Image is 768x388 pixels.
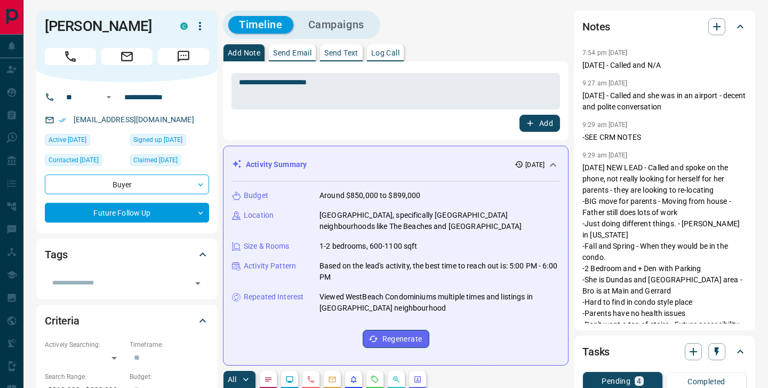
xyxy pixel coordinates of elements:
p: Location [244,210,274,221]
svg: Emails [328,375,337,384]
p: 9:29 am [DATE] [582,152,628,159]
p: Search Range: [45,372,124,382]
svg: Listing Alerts [349,375,358,384]
p: [GEOGRAPHIC_DATA], specifically [GEOGRAPHIC_DATA] neighbourhoods like The Beaches and [GEOGRAPHIC... [319,210,559,232]
p: Pending [602,377,630,385]
button: Open [102,91,115,104]
div: Tasks [582,339,747,365]
svg: Calls [307,375,315,384]
svg: Agent Actions [413,375,422,384]
div: Activity Summary[DATE] [232,155,559,175]
p: 7:54 pm [DATE] [582,49,628,57]
h2: Tasks [582,343,610,360]
span: Claimed [DATE] [133,155,178,165]
div: Fri Jul 11 2025 [130,134,209,149]
span: Email [101,48,153,65]
h2: Notes [582,18,610,35]
svg: Requests [371,375,379,384]
p: [DATE] - Called and she was in an airport - decent and polite conversation [582,90,747,113]
span: Call [45,48,96,65]
p: 4 [637,377,641,385]
p: -SEE CRM NOTES [582,132,747,143]
div: Tags [45,242,209,267]
p: Send Email [273,49,311,57]
p: Budget [244,190,268,201]
button: Open [190,276,205,291]
div: Fri Jul 11 2025 [130,154,209,169]
h2: Criteria [45,312,79,329]
p: [DATE] - Called and N/A [582,60,747,71]
p: Size & Rooms [244,241,290,252]
a: [EMAIL_ADDRESS][DOMAIN_NAME] [74,115,194,124]
button: Add [519,115,560,132]
div: condos.ca [180,22,188,30]
svg: Email Verified [59,116,66,124]
button: Campaigns [298,16,375,34]
button: Regenerate [363,330,429,348]
p: Budget: [130,372,209,382]
p: Log Call [371,49,399,57]
div: Future Follow Up [45,203,209,223]
p: Add Note [228,49,260,57]
p: Activity Pattern [244,260,296,272]
p: Based on the lead's activity, the best time to reach out is: 5:00 PM - 6:00 PM [319,260,559,283]
div: Criteria [45,308,209,334]
div: Fri Jul 11 2025 [45,154,124,169]
p: Repeated Interest [244,291,303,303]
svg: Opportunities [392,375,401,384]
div: Notes [582,14,747,39]
h2: Tags [45,246,67,263]
button: Timeline [228,16,293,34]
span: Message [158,48,209,65]
p: Completed [687,378,725,385]
p: 9:29 am [DATE] [582,121,628,129]
div: Buyer [45,175,209,194]
p: 9:27 am [DATE] [582,80,628,87]
div: Tue Sep 09 2025 [45,134,124,149]
p: [DATE] [525,160,545,170]
span: Contacted [DATE] [49,155,99,165]
p: 1-2 bedrooms, 600-1100 sqft [319,241,418,252]
p: [DATE] NEW LEAD - Called and spoke on the phone, not really looking for herself for her parents -... [582,162,747,386]
p: Viewed WestBeach Condominiums multiple times and listings in [GEOGRAPHIC_DATA] neighbourhood [319,291,559,314]
p: Timeframe: [130,340,209,350]
p: Around $850,000 to $899,000 [319,190,421,201]
span: Signed up [DATE] [133,134,182,145]
p: All [228,376,236,383]
p: Activity Summary [246,159,307,170]
svg: Lead Browsing Activity [285,375,294,384]
p: Send Text [324,49,358,57]
span: Active [DATE] [49,134,86,145]
svg: Notes [264,375,273,384]
p: Actively Searching: [45,340,124,350]
h1: [PERSON_NAME] [45,18,164,35]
